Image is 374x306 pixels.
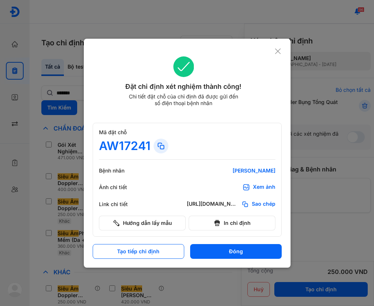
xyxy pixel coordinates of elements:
div: Mã đặt chỗ [99,129,275,136]
div: Ảnh chi tiết [99,184,143,191]
div: Đặt chỉ định xét nghiệm thành công! [93,81,275,92]
div: Bệnh nhân [99,167,143,174]
button: In chỉ định [189,216,275,230]
div: [URL][DOMAIN_NAME] [187,201,239,208]
div: Xem ảnh [253,184,275,191]
div: AW17241 [99,139,151,153]
div: Link chi tiết [99,201,143,208]
div: [PERSON_NAME] [187,167,275,174]
span: Sao chép [252,201,275,208]
button: Đóng [190,244,282,259]
button: Hướng dẫn lấy mẫu [99,216,186,230]
div: Chi tiết đặt chỗ của chỉ định đã được gửi đến số điện thoại bệnh nhân [126,93,241,107]
button: Tạo tiếp chỉ định [93,244,184,259]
